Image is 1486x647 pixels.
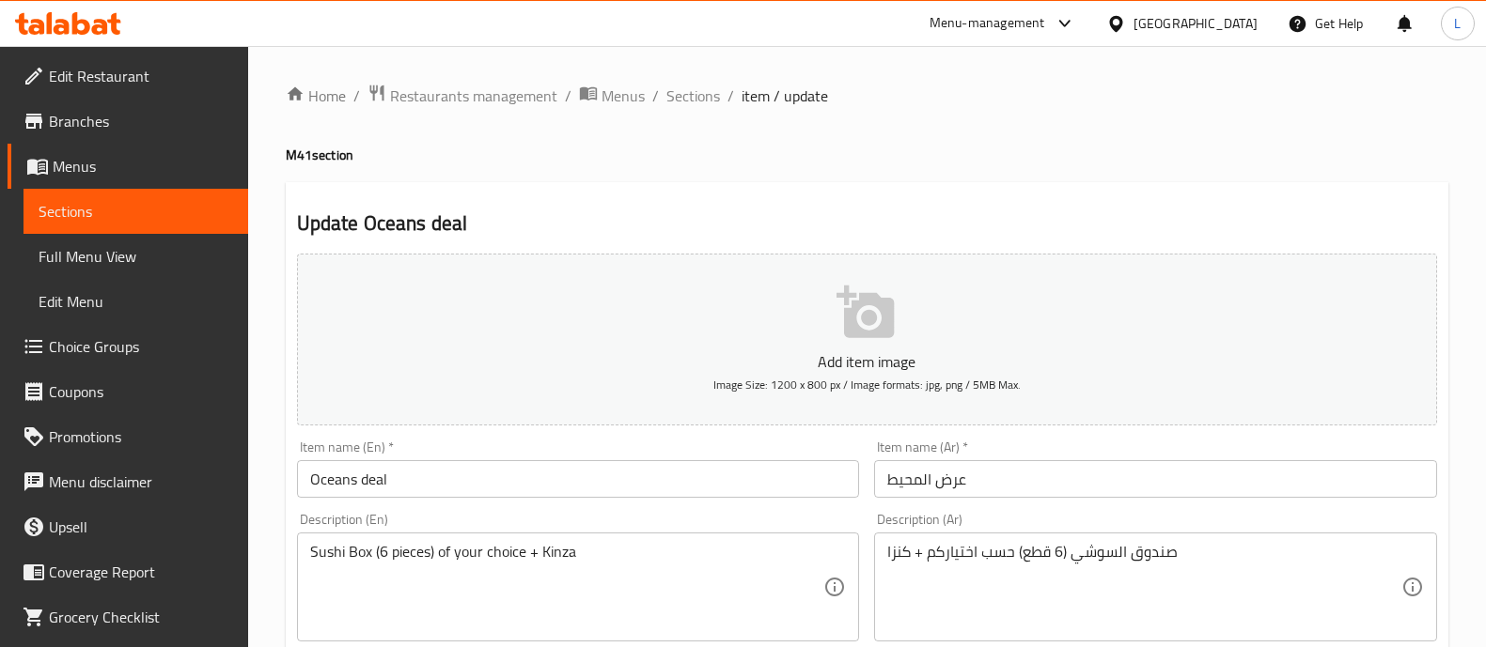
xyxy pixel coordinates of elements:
[930,12,1045,35] div: Menu-management
[297,209,1437,238] h2: Update Oceans deal
[39,200,233,223] span: Sections
[874,460,1437,498] input: Enter name Ar
[8,459,248,504] a: Menu disclaimer
[368,84,557,108] a: Restaurants management
[742,85,828,107] span: item / update
[602,85,645,107] span: Menus
[390,85,557,107] span: Restaurants management
[286,85,346,107] a: Home
[23,234,248,279] a: Full Menu View
[310,543,824,632] textarea: Sushi Box (6 pieces) of your choice + Kinza
[49,606,233,628] span: Grocery Checklist
[8,549,248,594] a: Coverage Report
[286,84,1448,108] nav: breadcrumb
[286,146,1448,164] h4: M41 section
[39,245,233,268] span: Full Menu View
[297,254,1437,425] button: Add item imageImage Size: 1200 x 800 px / Image formats: jpg, png / 5MB Max.
[1454,13,1461,34] span: L
[8,504,248,549] a: Upsell
[666,85,720,107] a: Sections
[49,110,233,132] span: Branches
[49,425,233,448] span: Promotions
[1134,13,1258,34] div: [GEOGRAPHIC_DATA]
[713,374,1021,395] span: Image Size: 1200 x 800 px / Image formats: jpg, png / 5MB Max.
[23,279,248,324] a: Edit Menu
[727,85,734,107] li: /
[8,369,248,414] a: Coupons
[8,144,248,189] a: Menus
[49,470,233,493] span: Menu disclaimer
[297,460,860,498] input: Enter name En
[353,85,360,107] li: /
[8,99,248,144] a: Branches
[652,85,659,107] li: /
[49,65,233,87] span: Edit Restaurant
[8,594,248,639] a: Grocery Checklist
[49,516,233,538] span: Upsell
[49,380,233,403] span: Coupons
[565,85,571,107] li: /
[579,84,645,108] a: Menus
[887,543,1401,632] textarea: صندوق السوشي (6 قطع) حسب اختياركم + كنزا
[326,350,1408,373] p: Add item image
[39,290,233,313] span: Edit Menu
[53,155,233,177] span: Menus
[49,335,233,358] span: Choice Groups
[8,324,248,369] a: Choice Groups
[8,414,248,459] a: Promotions
[8,54,248,99] a: Edit Restaurant
[23,189,248,234] a: Sections
[49,561,233,583] span: Coverage Report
